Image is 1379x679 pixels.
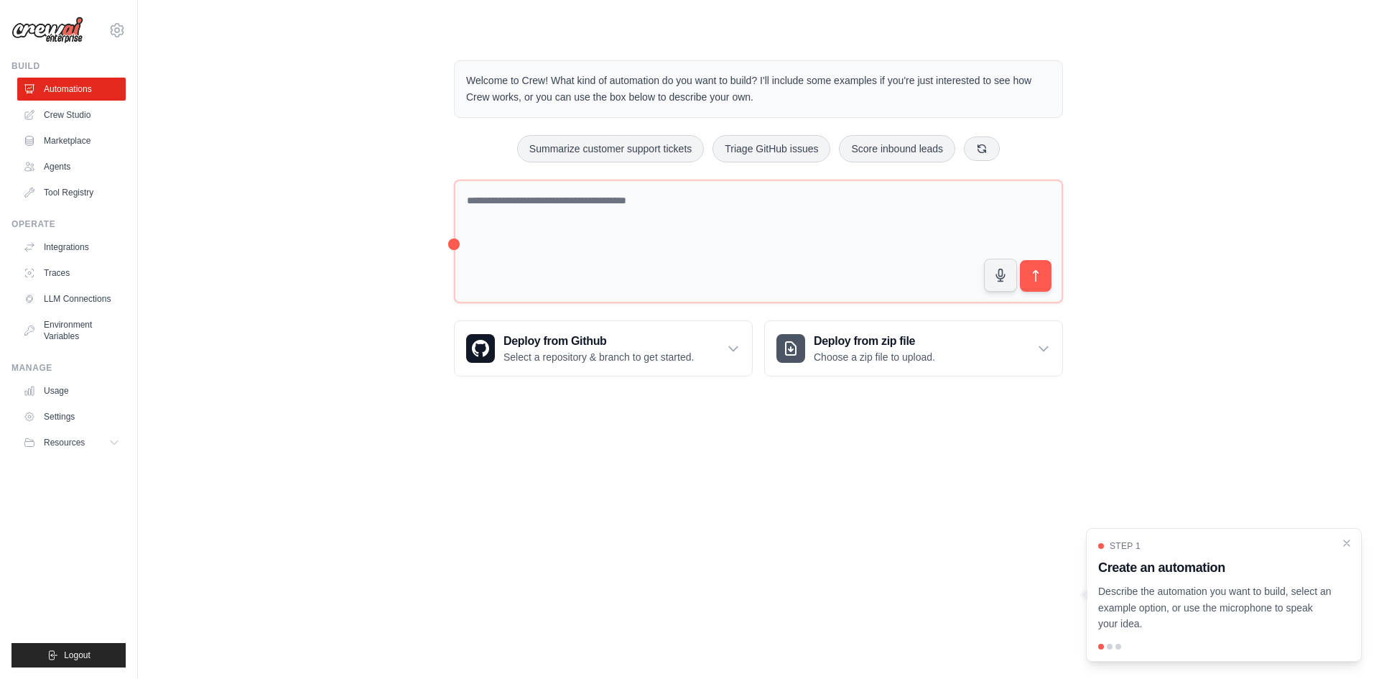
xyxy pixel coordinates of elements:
a: Settings [17,405,126,428]
button: Summarize customer support tickets [517,135,704,162]
span: Step 1 [1110,540,1141,552]
a: LLM Connections [17,287,126,310]
a: Usage [17,379,126,402]
a: Traces [17,262,126,285]
a: Environment Variables [17,313,126,348]
h3: Deploy from zip file [814,333,935,350]
p: Welcome to Crew! What kind of automation do you want to build? I'll include some examples if you'... [466,73,1051,106]
a: Integrations [17,236,126,259]
a: Agents [17,155,126,178]
span: Logout [64,650,90,661]
p: Select a repository & branch to get started. [503,350,694,364]
h3: Deploy from Github [503,333,694,350]
div: Manage [11,362,126,374]
button: Close walkthrough [1341,537,1352,549]
p: Describe the automation you want to build, select an example option, or use the microphone to spe... [1098,583,1332,632]
a: Automations [17,78,126,101]
div: Build [11,60,126,72]
span: Resources [44,437,85,448]
h3: Create an automation [1098,558,1332,578]
p: Choose a zip file to upload. [814,350,935,364]
button: Score inbound leads [839,135,955,162]
a: Crew Studio [17,103,126,126]
img: Logo [11,17,83,44]
button: Triage GitHub issues [712,135,830,162]
button: Logout [11,643,126,668]
button: Resources [17,431,126,454]
a: Tool Registry [17,181,126,204]
div: Operate [11,218,126,230]
a: Marketplace [17,129,126,152]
